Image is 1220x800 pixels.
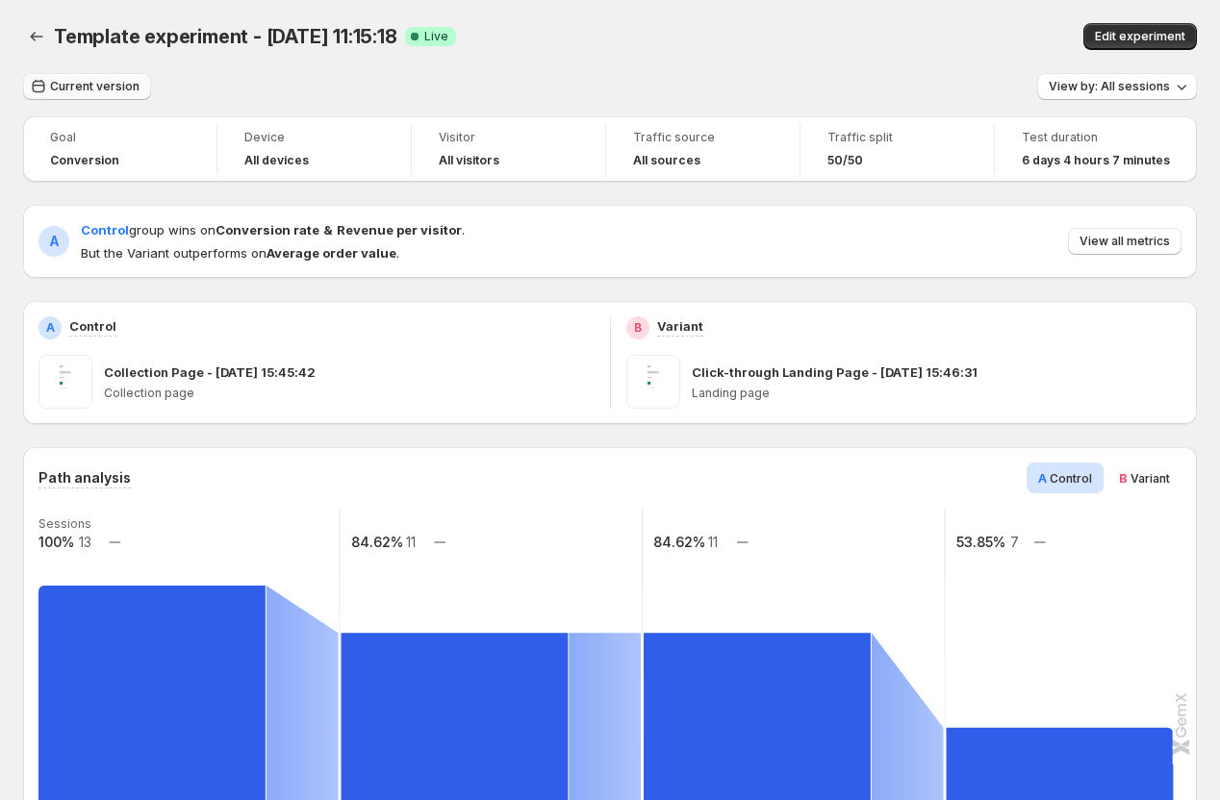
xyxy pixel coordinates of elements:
[653,534,705,550] text: 84.62%
[1119,470,1128,486] span: B
[424,29,448,44] span: Live
[81,222,129,237] span: Control
[1037,73,1197,100] button: View by: All sessions
[406,534,416,550] text: 11
[692,386,1182,401] p: Landing page
[439,130,578,145] span: Visitor
[439,153,499,168] h4: All visitors
[956,534,1005,550] text: 53.85%
[69,316,116,336] p: Control
[1083,23,1197,50] button: Edit experiment
[1022,128,1170,170] a: Test duration6 days 4 hours 7 minutes
[1022,153,1170,168] span: 6 days 4 hours 7 minutes
[1038,470,1047,486] span: A
[50,128,190,170] a: GoalConversion
[267,245,396,261] strong: Average order value
[244,130,384,145] span: Device
[827,130,967,145] span: Traffic split
[1010,534,1019,550] text: 7
[351,534,403,550] text: 84.62%
[633,153,700,168] h4: All sources
[439,128,578,170] a: VisitorAll visitors
[23,73,151,100] button: Current version
[634,320,642,336] h2: B
[54,25,397,48] span: Template experiment - [DATE] 11:15:18
[104,362,316,382] p: Collection Page - [DATE] 15:45:42
[692,362,978,382] p: Click-through Landing Page - [DATE] 15:46:31
[1022,130,1170,145] span: Test duration
[244,128,384,170] a: DeviceAll devices
[633,130,773,145] span: Traffic source
[81,222,465,237] span: group wins on .
[50,153,119,168] span: Conversion
[38,468,131,487] h3: Path analysis
[46,320,55,336] h2: A
[1050,471,1092,486] span: Control
[708,534,718,550] text: 11
[79,534,91,550] text: 13
[323,222,333,237] strong: &
[337,222,462,237] strong: Revenue per visitor
[50,232,59,251] h2: A
[244,153,309,168] h4: All devices
[1049,79,1170,94] span: View by: All sessions
[216,222,319,237] strong: Conversion rate
[50,130,190,145] span: Goal
[1131,471,1170,486] span: Variant
[827,128,967,170] a: Traffic split50/50
[38,534,74,550] text: 100%
[626,355,680,409] img: Click-through Landing Page - Aug 28, 15:46:31
[50,79,140,94] span: Current version
[81,243,465,262] span: But the Variant outperforms on .
[23,23,50,50] button: Back
[38,516,91,531] text: Sessions
[657,316,703,336] p: Variant
[1080,234,1170,249] span: View all metrics
[104,386,595,401] p: Collection page
[38,355,92,409] img: Collection Page - Aug 28, 15:45:42
[1095,29,1185,44] span: Edit experiment
[827,153,863,168] span: 50/50
[633,128,773,170] a: Traffic sourceAll sources
[1068,228,1182,255] button: View all metrics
